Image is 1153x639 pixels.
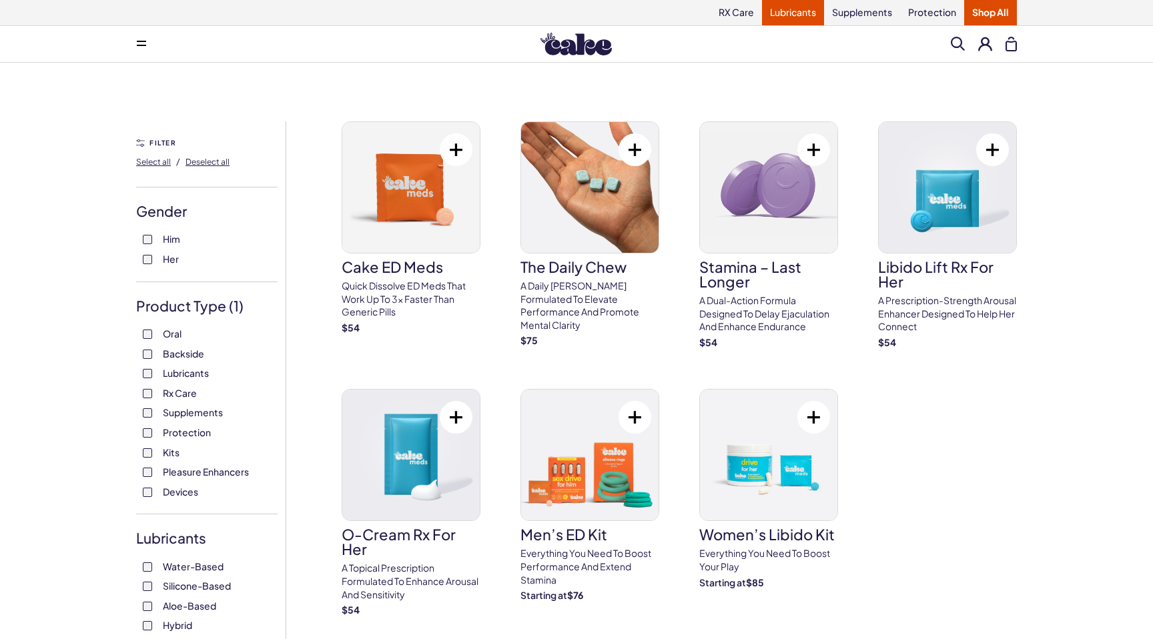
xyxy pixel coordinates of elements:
p: A topical prescription formulated to enhance arousal and sensitivity [342,562,480,601]
strong: $ 54 [342,322,360,334]
input: Kits [143,448,152,458]
input: Oral [143,330,152,339]
input: Devices [143,488,152,497]
a: O-Cream Rx for HerO-Cream Rx for HerA topical prescription formulated to enhance arousal and sens... [342,389,480,616]
span: Silicone-Based [163,577,231,594]
img: Hello Cake [540,33,612,55]
img: Cake ED Meds [342,122,480,253]
h3: Stamina – Last Longer [699,259,838,289]
input: Supplements [143,408,152,418]
span: Supplements [163,404,223,421]
p: A prescription-strength arousal enhancer designed to help her connect [878,294,1017,334]
a: Cake ED MedsCake ED MedsQuick dissolve ED Meds that work up to 3x faster than generic pills$54 [342,121,480,334]
span: Select all [136,157,171,167]
input: Lubricants [143,369,152,378]
h3: Libido Lift Rx For Her [878,259,1017,289]
span: Starting at [699,576,746,588]
input: Him [143,235,152,244]
input: Hybrid [143,621,152,630]
strong: $ 85 [746,576,764,588]
p: Everything You need to boost performance and extend Stamina [520,547,659,586]
input: Pleasure Enhancers [143,468,152,477]
span: Him [163,230,180,247]
h3: The Daily Chew [520,259,659,274]
img: The Daily Chew [521,122,659,253]
h3: O-Cream Rx for Her [342,527,480,556]
strong: $ 54 [878,336,896,348]
img: Stamina – Last Longer [700,122,837,253]
p: Quick dissolve ED Meds that work up to 3x faster than generic pills [342,279,480,319]
span: Devices [163,483,198,500]
img: O-Cream Rx for Her [342,390,480,520]
img: Libido Lift Rx For Her [879,122,1016,253]
span: Oral [163,325,181,342]
span: Backside [163,345,204,362]
a: Libido Lift Rx For HerLibido Lift Rx For HerA prescription-strength arousal enhancer designed to ... [878,121,1017,349]
img: Women’s Libido Kit [700,390,837,520]
span: Lubricants [163,364,209,382]
input: Protection [143,428,152,438]
img: Men’s ED Kit [521,390,659,520]
span: Kits [163,444,179,461]
h3: Women’s Libido Kit [699,527,838,542]
span: Rx Care [163,384,197,402]
a: The Daily ChewThe Daily ChewA Daily [PERSON_NAME] Formulated To Elevate Performance And Promote M... [520,121,659,348]
span: / [176,155,180,167]
h3: Cake ED Meds [342,259,480,274]
button: Deselect all [185,151,230,172]
input: Silicone-Based [143,582,152,591]
input: Backside [143,350,152,359]
strong: $ 54 [699,336,717,348]
p: A Daily [PERSON_NAME] Formulated To Elevate Performance And Promote Mental Clarity [520,279,659,332]
input: Aloe-Based [143,602,152,611]
h3: Men’s ED Kit [520,527,659,542]
input: Water-Based [143,562,152,572]
span: Water-Based [163,558,224,575]
span: Aloe-Based [163,597,216,614]
button: Select all [136,151,171,172]
span: Pleasure Enhancers [163,463,249,480]
p: Everything you need to Boost Your Play [699,547,838,573]
a: Women’s Libido KitWomen’s Libido KitEverything you need to Boost Your PlayStarting at$85 [699,389,838,589]
strong: $ 75 [520,334,538,346]
a: Men’s ED KitMen’s ED KitEverything You need to boost performance and extend StaminaStarting at$76 [520,389,659,602]
strong: $ 54 [342,604,360,616]
span: Starting at [520,589,567,601]
span: Deselect all [185,157,230,167]
a: Stamina – Last LongerStamina – Last LongerA dual-action formula designed to delay ejaculation and... [699,121,838,349]
input: Rx Care [143,389,152,398]
p: A dual-action formula designed to delay ejaculation and enhance endurance [699,294,838,334]
input: Her [143,255,152,264]
span: Protection [163,424,211,441]
span: Her [163,250,179,267]
strong: $ 76 [567,589,583,601]
span: Hybrid [163,616,192,634]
